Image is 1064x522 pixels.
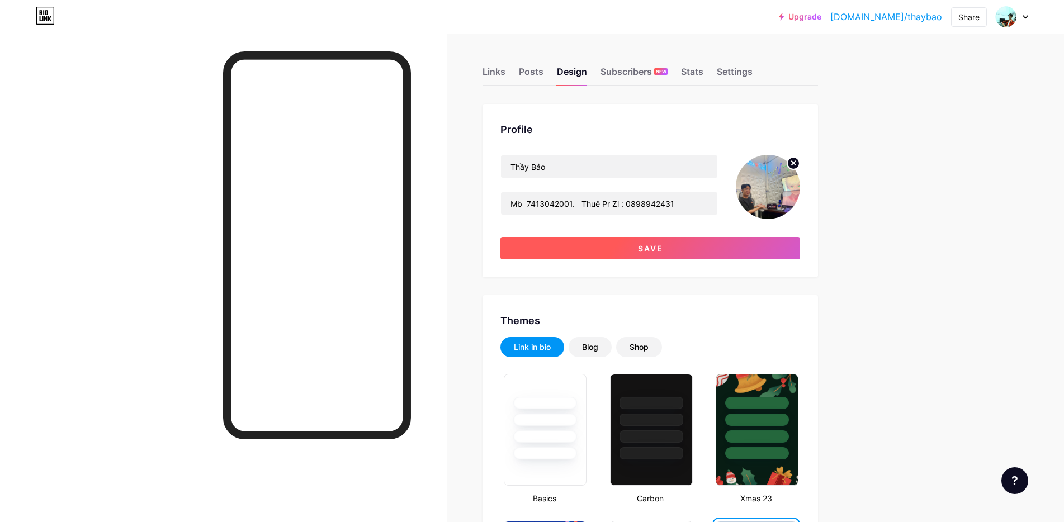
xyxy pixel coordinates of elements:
[500,492,588,504] div: Basics
[717,65,753,85] div: Settings
[630,341,649,353] div: Shop
[500,237,800,259] button: Save
[582,341,598,353] div: Blog
[736,155,800,219] img: thaybao
[638,244,663,253] span: Save
[681,65,703,85] div: Stats
[519,65,543,85] div: Posts
[483,65,505,85] div: Links
[500,122,800,137] div: Profile
[958,11,980,23] div: Share
[500,313,800,328] div: Themes
[830,10,942,23] a: [DOMAIN_NAME]/thaybao
[656,68,666,75] span: NEW
[514,341,551,353] div: Link in bio
[557,65,587,85] div: Design
[501,192,717,215] input: Bio
[712,492,800,504] div: Xmas 23
[600,65,668,85] div: Subscribers
[607,492,694,504] div: Carbon
[501,155,717,178] input: Name
[779,12,821,21] a: Upgrade
[995,6,1016,27] img: thaybao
